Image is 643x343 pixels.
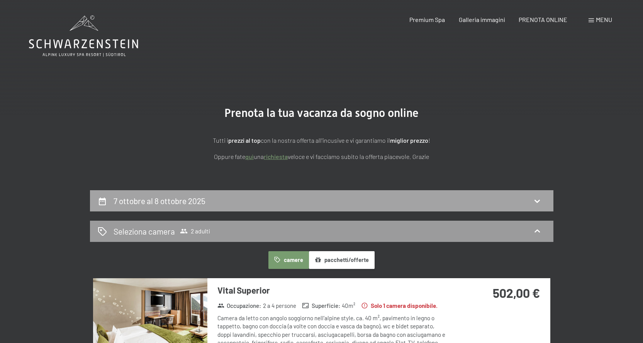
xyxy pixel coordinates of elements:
button: camere [268,251,309,269]
span: Menu [596,16,612,23]
h3: Vital Superior [217,284,447,296]
a: PRENOTA ONLINE [519,16,567,23]
a: Premium Spa [409,16,445,23]
a: quì [245,153,254,160]
span: 2 a 4 persone [263,302,296,310]
strong: 502,00 € [493,286,540,300]
strong: prezzi al top [228,137,261,144]
h2: 7 ottobre al 8 ottobre 2025 [114,196,205,206]
span: Prenota la tua vacanza da sogno online [224,106,419,120]
p: Tutti i con la nostra offerta all'incusive e vi garantiamo il ! [129,135,515,145]
strong: Solo 1 camera disponibile. [361,302,438,310]
a: richiesta [264,153,288,160]
a: Galleria immagini [459,16,505,23]
strong: miglior prezzo [390,137,428,144]
strong: Occupazione : [217,302,261,310]
strong: Superficie : [302,302,340,310]
h2: Seleziona camera [114,226,175,237]
span: 40 m² [342,302,355,310]
p: Oppure fate una veloce e vi facciamo subito la offerta piacevole. Grazie [129,152,515,162]
button: pacchetti/offerte [309,251,375,269]
span: 2 adulti [180,227,210,235]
